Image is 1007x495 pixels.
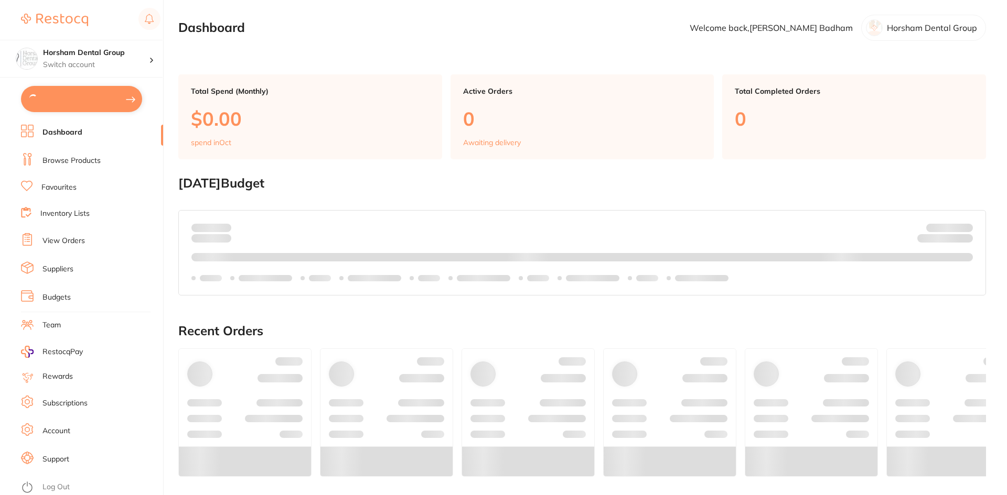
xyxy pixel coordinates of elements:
[191,138,231,147] p: spend in Oct
[917,232,973,245] p: Remaining:
[21,346,83,358] a: RestocqPay
[21,8,88,32] a: Restocq Logo
[178,176,986,191] h2: [DATE] Budget
[309,274,331,282] p: Labels
[735,87,973,95] p: Total Completed Orders
[213,223,231,232] strong: $0.00
[463,138,521,147] p: Awaiting delivery
[191,87,430,95] p: Total Spend (Monthly)
[42,454,69,465] a: Support
[178,20,245,35] h2: Dashboard
[42,236,85,246] a: View Orders
[43,60,149,70] p: Switch account
[926,223,973,232] p: Budget:
[42,426,70,436] a: Account
[42,292,71,303] a: Budgets
[41,182,77,193] a: Favourites
[463,108,702,129] p: 0
[42,156,101,166] a: Browse Products
[42,320,61,331] a: Team
[955,236,973,245] strong: $0.00
[42,371,73,382] a: Rewards
[16,48,37,69] img: Horsham Dental Group
[690,23,853,32] p: Welcome back, [PERSON_NAME] Badham
[178,324,986,338] h2: Recent Orders
[43,48,149,58] h4: Horsham Dental Group
[42,127,82,138] a: Dashboard
[887,23,977,32] p: Horsham Dental Group
[21,346,34,358] img: RestocqPay
[42,347,83,357] span: RestocqPay
[191,223,231,232] p: Spent:
[348,274,401,282] p: Labels extended
[239,274,292,282] p: Labels extended
[675,274,729,282] p: Labels extended
[722,74,986,159] a: Total Completed Orders0
[42,482,70,492] a: Log Out
[418,274,440,282] p: Labels
[735,108,973,129] p: 0
[463,87,702,95] p: Active Orders
[457,274,510,282] p: Labels extended
[191,232,231,245] p: month
[21,14,88,26] img: Restocq Logo
[42,264,73,274] a: Suppliers
[200,274,222,282] p: Labels
[191,108,430,129] p: $0.00
[952,223,973,232] strong: $NaN
[527,274,549,282] p: Labels
[566,274,619,282] p: Labels extended
[42,398,88,409] a: Subscriptions
[178,74,442,159] a: Total Spend (Monthly)$0.00spend inOct
[636,274,658,282] p: Labels
[40,208,90,219] a: Inventory Lists
[451,74,714,159] a: Active Orders0Awaiting delivery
